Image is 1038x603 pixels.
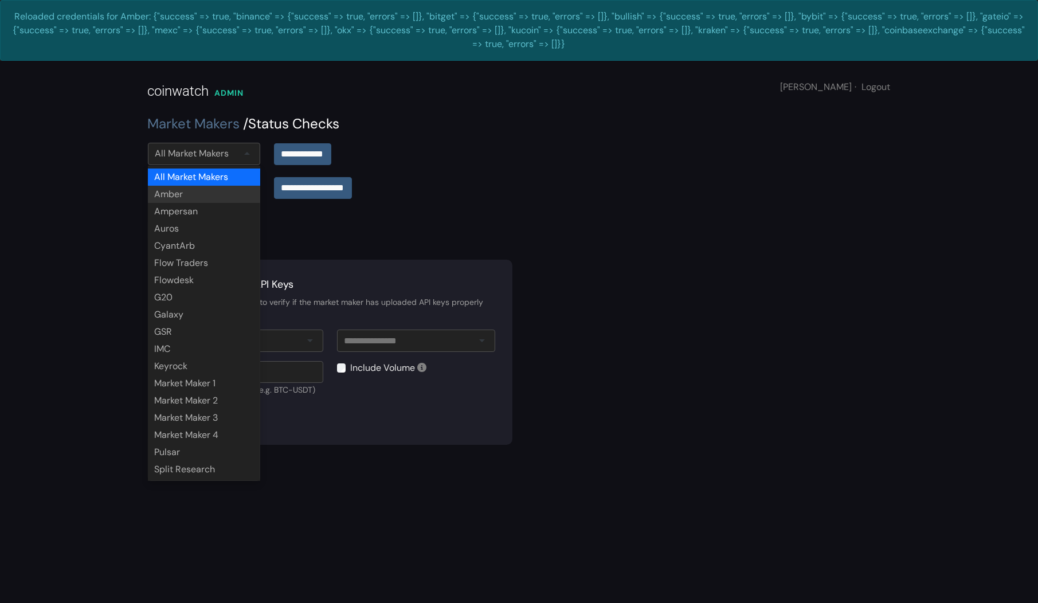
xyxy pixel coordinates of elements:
[148,323,260,340] div: GSR
[148,426,260,444] div: Market Maker 4
[165,277,495,292] div: Test Market Maker API Keys
[148,169,260,186] div: All Market Makers
[148,186,260,203] div: Amber
[148,306,260,323] div: Galaxy
[862,81,891,93] a: Logout
[155,147,229,160] div: All Market Makers
[148,289,260,306] div: G20
[351,361,416,375] label: Include Volume
[148,203,260,220] div: Ampersan
[148,254,260,272] div: Flow Traders
[215,87,244,99] div: ADMIN
[148,444,260,461] div: Pulsar
[148,237,260,254] div: CyantArb
[148,220,260,237] div: Auros
[781,80,891,94] div: [PERSON_NAME]
[244,115,249,132] span: /
[855,81,857,93] span: ·
[148,81,209,101] div: coinwatch
[148,115,240,132] a: Market Makers
[148,409,260,426] div: Market Maker 3
[165,296,495,320] div: Poll a pair on the enclave to verify if the market maker has uploaded API keys properly for a giv...
[148,61,244,113] a: coinwatch ADMIN
[148,461,260,478] div: Split Research
[148,358,260,375] div: Keyrock
[148,113,891,134] div: Status Checks
[148,392,260,409] div: Market Maker 2
[148,272,260,289] div: Flowdesk
[148,375,260,392] div: Market Maker 1
[148,340,260,358] div: IMC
